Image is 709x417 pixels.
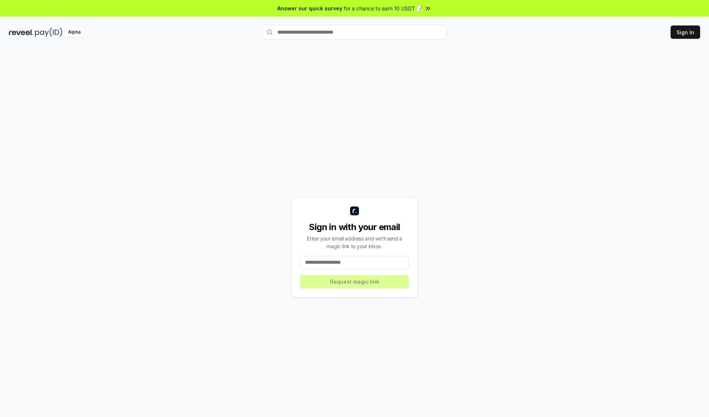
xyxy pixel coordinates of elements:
span: Answer our quick survey [277,4,342,12]
img: pay_id [35,28,62,37]
img: reveel_dark [9,28,34,37]
button: Sign In [671,25,700,39]
img: logo_small [350,206,359,215]
div: Sign in with your email [300,221,409,233]
div: Enter your email address and we’ll send a magic link to your inbox. [300,235,409,250]
div: Alpha [64,28,85,37]
span: for a chance to earn 10 USDT 📝 [344,4,423,12]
